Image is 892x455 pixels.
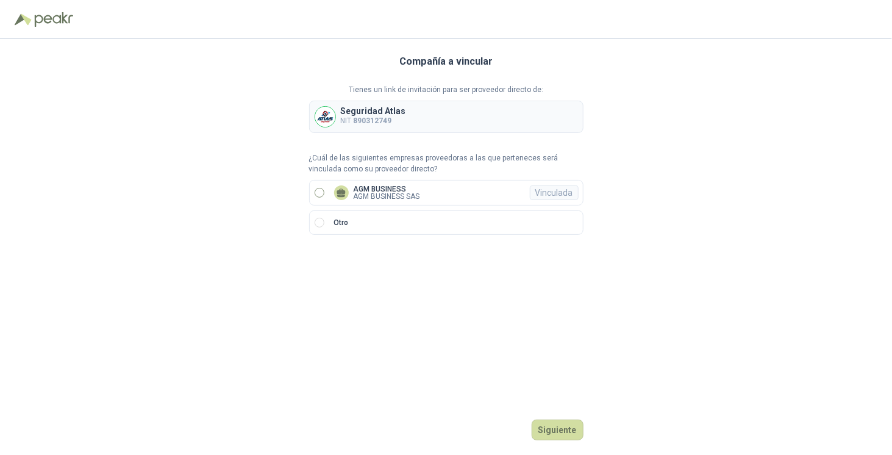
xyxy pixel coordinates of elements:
p: NIT [341,115,406,127]
button: Siguiente [532,420,583,440]
p: Otro [334,217,349,229]
img: Peakr [34,12,73,27]
p: AGM BUSINESS [354,185,420,193]
p: Seguridad Atlas [341,107,406,115]
p: ¿Cuál de las siguientes empresas proveedoras a las que perteneces será vinculada como su proveedo... [309,152,583,176]
img: Logo [15,13,32,26]
p: Tienes un link de invitación para ser proveedor directo de: [309,84,583,96]
p: AGM BUSINESS SAS [354,193,420,200]
b: 890312749 [354,116,392,125]
div: Vinculada [530,185,579,200]
h3: Compañía a vincular [399,54,493,70]
img: Company Logo [315,107,335,127]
